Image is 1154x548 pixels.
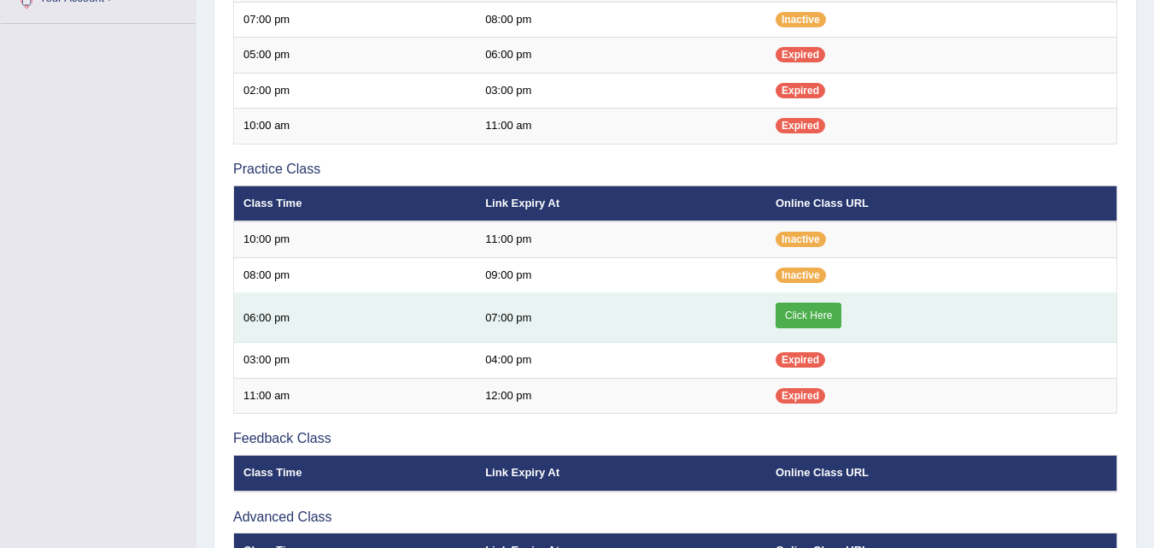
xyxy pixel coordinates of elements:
td: 08:00 pm [234,257,477,293]
td: 06:00 pm [476,38,766,74]
span: Inactive [776,268,826,283]
span: Expired [776,47,825,62]
td: 07:00 pm [476,293,766,343]
span: Inactive [776,12,826,27]
th: Online Class URL [766,186,1117,221]
span: Expired [776,118,825,133]
td: 10:00 am [234,109,477,144]
a: Click Here [776,303,841,328]
td: 11:00 pm [476,221,766,257]
td: 05:00 pm [234,38,477,74]
span: Expired [776,352,825,368]
span: Inactive [776,232,826,247]
span: Expired [776,83,825,98]
td: 09:00 pm [476,257,766,293]
td: 10:00 pm [234,221,477,257]
td: 11:00 am [234,378,477,414]
h3: Advanced Class [233,510,1117,525]
h3: Feedback Class [233,431,1117,446]
td: 02:00 pm [234,73,477,109]
th: Link Expiry At [476,186,766,221]
th: Class Time [234,456,477,492]
td: 04:00 pm [476,343,766,379]
td: 03:00 pm [476,73,766,109]
span: Expired [776,388,825,404]
th: Link Expiry At [476,456,766,492]
h3: Practice Class [233,162,1117,177]
td: 08:00 pm [476,2,766,38]
td: 11:00 am [476,109,766,144]
th: Online Class URL [766,456,1117,492]
th: Class Time [234,186,477,221]
td: 03:00 pm [234,343,477,379]
td: 12:00 pm [476,378,766,414]
td: 07:00 pm [234,2,477,38]
td: 06:00 pm [234,293,477,343]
